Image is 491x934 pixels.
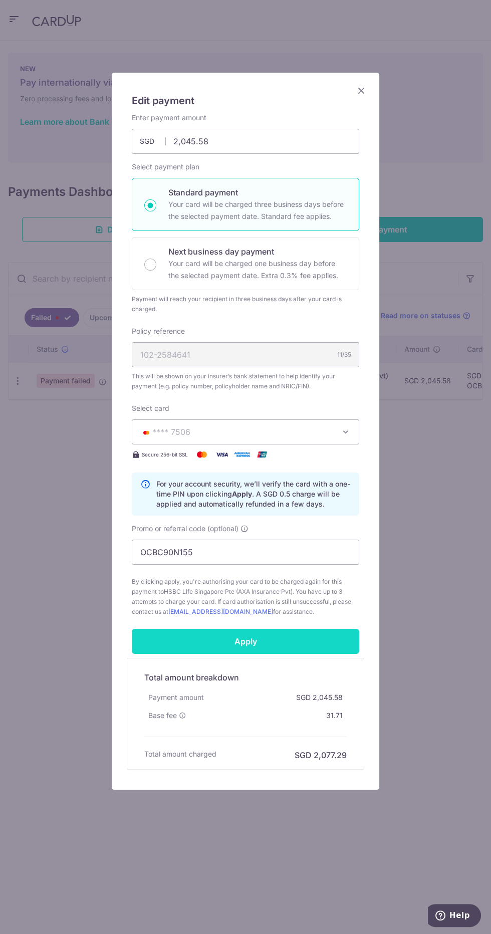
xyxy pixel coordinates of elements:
[252,448,272,460] img: UnionPay
[168,246,347,258] p: Next business day payment
[144,749,216,759] h6: Total amount charged
[156,479,351,509] p: For your account security, we’ll verify the card with a one-time PIN upon clicking . A SGD 0.5 ch...
[148,711,177,721] span: Base fee
[355,85,367,97] button: Close
[337,350,351,360] div: 11/35
[168,608,273,615] a: [EMAIL_ADDRESS][DOMAIN_NAME]
[144,688,208,707] div: Payment amount
[168,186,347,198] p: Standard payment
[140,429,152,436] img: MASTERCARD
[132,129,359,154] input: 0.00
[232,448,252,460] img: American Express
[132,629,359,654] input: Apply
[292,688,347,707] div: SGD 2,045.58
[322,707,347,725] div: 31.71
[295,749,347,761] h6: SGD 2,077.29
[164,588,293,595] span: HSBC LIfe Singapore Pte (AXA Insurance Pvt)
[132,524,238,534] span: Promo or referral code (optional)
[168,258,347,282] p: Your card will be charged one business day before the selected payment date. Extra 0.3% fee applies.
[192,448,212,460] img: Mastercard
[132,93,359,109] h5: Edit payment
[132,294,359,314] div: Payment will reach your recipient in three business days after your card is charged.
[140,136,166,146] span: SGD
[142,450,188,458] span: Secure 256-bit SSL
[132,162,199,172] label: Select payment plan
[212,448,232,460] img: Visa
[132,113,206,123] label: Enter payment amount
[132,403,169,413] label: Select card
[144,671,347,683] h5: Total amount breakdown
[428,904,481,929] iframe: Opens a widget where you can find more information
[168,198,347,222] p: Your card will be charged three business days before the selected payment date. Standard fee appl...
[132,371,359,391] span: This will be shown on your insurer’s bank statement to help identify your payment (e.g. policy nu...
[132,577,359,617] span: By clicking apply, you're authorising your card to be charged again for this payment to . You hav...
[232,490,252,498] b: Apply
[132,326,185,336] label: Policy reference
